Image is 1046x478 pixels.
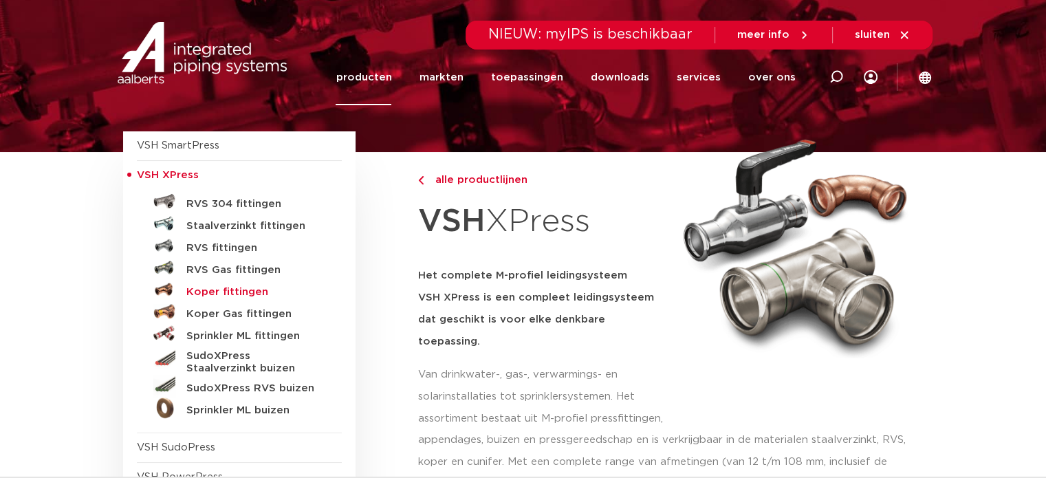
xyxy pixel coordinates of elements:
a: VSH SudoPress [137,442,215,453]
span: NIEUW: myIPS is beschikbaar [488,28,693,41]
span: VSH XPress [137,170,199,180]
a: RVS Gas fittingen [137,257,342,279]
a: Sprinkler ML fittingen [137,323,342,345]
span: sluiten [855,30,890,40]
img: chevron-right.svg [418,176,424,185]
h5: RVS Gas fittingen [186,264,323,276]
span: alle productlijnen [427,175,527,185]
nav: Menu [336,50,795,105]
a: sluiten [855,29,911,41]
h5: Het complete M-profiel leidingsysteem VSH XPress is een compleet leidingsysteem dat geschikt is v... [418,265,667,353]
h5: Koper fittingen [186,286,323,298]
a: services [676,50,720,105]
a: meer info [737,29,810,41]
a: toepassingen [490,50,563,105]
h5: SudoXPress RVS buizen [186,382,323,395]
a: RVS fittingen [137,235,342,257]
a: SudoXPress RVS buizen [137,375,342,397]
a: VSH SmartPress [137,140,219,151]
a: alle productlijnen [418,172,667,188]
a: Staalverzinkt fittingen [137,213,342,235]
a: Sprinkler ML buizen [137,397,342,419]
h5: Sprinkler ML buizen [186,404,323,417]
h5: Sprinkler ML fittingen [186,330,323,343]
a: producten [336,50,391,105]
a: SudoXPress Staalverzinkt buizen [137,345,342,375]
h5: RVS fittingen [186,242,323,254]
h5: Koper Gas fittingen [186,308,323,321]
p: Van drinkwater-, gas-, verwarmings- en solarinstallaties tot sprinklersystemen. Het assortiment b... [418,364,667,430]
a: markten [419,50,463,105]
strong: VSH [418,206,486,237]
h5: Staalverzinkt fittingen [186,220,323,232]
a: Koper fittingen [137,279,342,301]
h5: RVS 304 fittingen [186,198,323,210]
a: over ons [748,50,795,105]
a: RVS 304 fittingen [137,191,342,213]
a: Koper Gas fittingen [137,301,342,323]
h5: SudoXPress Staalverzinkt buizen [186,350,323,375]
div: my IPS [864,50,878,105]
h1: XPress [418,195,667,248]
a: downloads [590,50,649,105]
span: meer info [737,30,789,40]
